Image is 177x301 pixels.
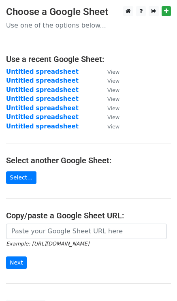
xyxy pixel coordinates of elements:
a: Untitled spreadsheet [6,95,79,102]
a: Untitled spreadsheet [6,113,79,121]
a: View [99,113,119,121]
input: Paste your Google Sheet URL here [6,224,167,239]
a: Select... [6,171,36,184]
h3: Choose a Google Sheet [6,6,171,18]
small: View [107,105,119,111]
input: Next [6,256,27,269]
a: Untitled spreadsheet [6,68,79,75]
small: View [107,69,119,75]
h4: Copy/paste a Google Sheet URL: [6,211,171,220]
a: View [99,123,119,130]
small: View [107,78,119,84]
p: Use one of the options below... [6,21,171,30]
a: Untitled spreadsheet [6,123,79,130]
small: Example: [URL][DOMAIN_NAME] [6,241,89,247]
a: View [99,68,119,75]
a: Untitled spreadsheet [6,86,79,94]
a: View [99,86,119,94]
h4: Select another Google Sheet: [6,156,171,165]
small: View [107,87,119,93]
small: View [107,96,119,102]
a: View [99,105,119,112]
h4: Use a recent Google Sheet: [6,54,171,64]
a: Untitled spreadsheet [6,77,79,84]
small: View [107,124,119,130]
a: Untitled spreadsheet [6,105,79,112]
a: View [99,77,119,84]
small: View [107,114,119,120]
a: View [99,95,119,102]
